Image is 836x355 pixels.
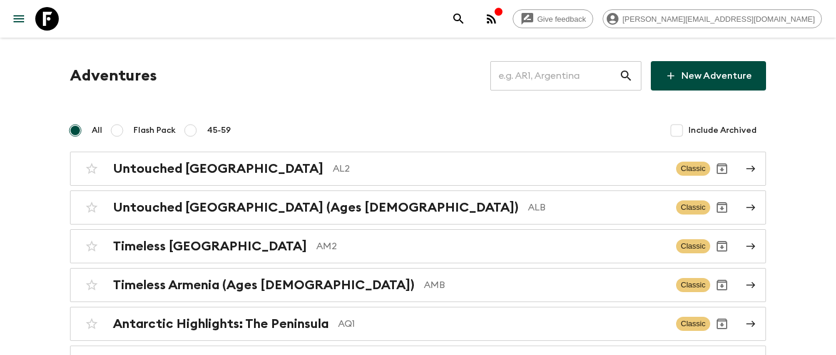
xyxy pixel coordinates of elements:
[113,316,329,331] h2: Antarctic Highlights: The Peninsula
[603,9,822,28] div: [PERSON_NAME][EMAIL_ADDRESS][DOMAIN_NAME]
[70,190,766,225] a: Untouched [GEOGRAPHIC_DATA] (Ages [DEMOGRAPHIC_DATA])ALBClassicArchive
[528,200,667,215] p: ALB
[113,239,307,254] h2: Timeless [GEOGRAPHIC_DATA]
[676,200,710,215] span: Classic
[92,125,102,136] span: All
[70,307,766,341] a: Antarctic Highlights: The PeninsulaAQ1ClassicArchive
[133,125,176,136] span: Flash Pack
[616,15,821,24] span: [PERSON_NAME][EMAIL_ADDRESS][DOMAIN_NAME]
[447,7,470,31] button: search adventures
[531,15,593,24] span: Give feedback
[710,157,734,180] button: Archive
[207,125,231,136] span: 45-59
[70,64,157,88] h1: Adventures
[676,278,710,292] span: Classic
[113,277,414,293] h2: Timeless Armenia (Ages [DEMOGRAPHIC_DATA])
[7,7,31,31] button: menu
[710,273,734,297] button: Archive
[70,229,766,263] a: Timeless [GEOGRAPHIC_DATA]AM2ClassicArchive
[651,61,766,91] a: New Adventure
[424,278,667,292] p: AMB
[676,317,710,331] span: Classic
[676,239,710,253] span: Classic
[113,200,519,215] h2: Untouched [GEOGRAPHIC_DATA] (Ages [DEMOGRAPHIC_DATA])
[333,162,667,176] p: AL2
[490,59,619,92] input: e.g. AR1, Argentina
[316,239,667,253] p: AM2
[710,196,734,219] button: Archive
[710,312,734,336] button: Archive
[70,152,766,186] a: Untouched [GEOGRAPHIC_DATA]AL2ClassicArchive
[710,235,734,258] button: Archive
[113,161,323,176] h2: Untouched [GEOGRAPHIC_DATA]
[688,125,757,136] span: Include Archived
[70,268,766,302] a: Timeless Armenia (Ages [DEMOGRAPHIC_DATA])AMBClassicArchive
[513,9,593,28] a: Give feedback
[676,162,710,176] span: Classic
[338,317,667,331] p: AQ1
